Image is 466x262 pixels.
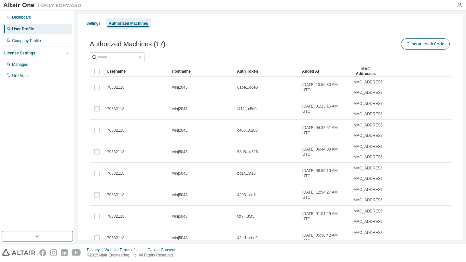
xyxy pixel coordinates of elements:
[302,190,347,200] span: [DATE] 12:54:27 AM UTC
[107,214,124,219] span: 70332118
[90,40,165,48] span: Authorized Machines (17)
[39,249,46,256] img: facebook.svg
[172,171,187,176] span: winj5043
[302,211,347,222] span: [DATE] 01:01:29 AM UTC
[237,192,257,197] span: 4293...ce1c
[12,73,28,78] div: On Prem
[172,214,187,219] span: winj5043
[147,247,179,253] div: Cookie Consent
[107,85,124,90] span: 70332118
[352,209,384,224] span: [MAC_ADDRESS] , [MAC_ADDRESS]
[352,166,384,181] span: [MAC_ADDRESS] , [MAC_ADDRESS]
[237,214,254,219] span: fcf7...35f5
[302,82,347,93] span: [DATE] 10:56:30 AM UTC
[302,233,347,243] span: [DATE] 05:38:42 AM UTC
[401,38,450,50] button: Generate Auth Code
[12,15,31,20] div: Dashboard
[352,101,384,117] span: [MAC_ADDRESS] , [MAC_ADDRESS]
[12,62,28,67] div: Managed
[352,187,384,203] span: [MAC_ADDRESS] , [MAC_ADDRESS]
[352,80,384,95] span: [MAC_ADDRESS] , [MAC_ADDRESS]
[352,230,384,246] span: [MAC_ADDRESS] , [MAC_ADDRESS]
[352,66,379,77] div: MAC Addresses
[61,249,68,256] img: linkedin.svg
[237,149,258,154] span: 58d8...d326
[107,192,124,197] span: 70332118
[87,247,104,253] div: Privacy
[302,147,347,157] span: [DATE] 06:44:08 AM UTC
[72,249,81,256] img: youtube.svg
[237,235,258,240] span: 42ed...cbe9
[172,192,187,197] span: winj5043
[107,128,124,133] span: 70332118
[107,171,124,176] span: 70332118
[107,66,167,77] div: Username
[302,168,347,179] span: [DATE] 08:59:10 AM UTC
[107,106,124,111] span: 70332118
[12,26,34,32] div: User Profile
[172,149,187,154] span: winj5043
[4,51,35,56] div: License Settings
[237,85,258,90] span: 0abe...d0e5
[109,21,148,26] div: Authorized Machines
[237,66,297,77] div: Auth Token
[2,249,35,256] img: altair_logo.svg
[107,149,124,154] span: 70332118
[172,106,187,111] span: winj2045
[302,104,347,114] span: [DATE] 01:23:16 AM UTC
[237,128,258,133] span: c460...6280
[87,253,179,258] p: © 2025 Altair Engineering, Inc. All Rights Reserved.
[352,144,384,160] span: [MAC_ADDRESS] , [MAC_ADDRESS]
[172,85,187,90] span: winj2045
[352,123,384,138] span: [MAC_ADDRESS] , [MAC_ADDRESS]
[86,21,100,26] div: Settings
[50,249,57,256] img: instagram.svg
[237,106,256,111] span: f411...c5d0
[172,128,187,133] span: winj2045
[3,2,85,8] img: Altair One
[12,38,41,43] div: Company Profile
[172,235,187,240] span: winj5043
[302,125,347,136] span: [DATE] 04:32:51 AM UTC
[237,171,256,176] span: bd1f...3f16
[107,235,124,240] span: 70332118
[104,247,147,253] div: Website Terms of Use
[302,66,347,77] div: Added At
[172,66,232,77] div: Hostname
